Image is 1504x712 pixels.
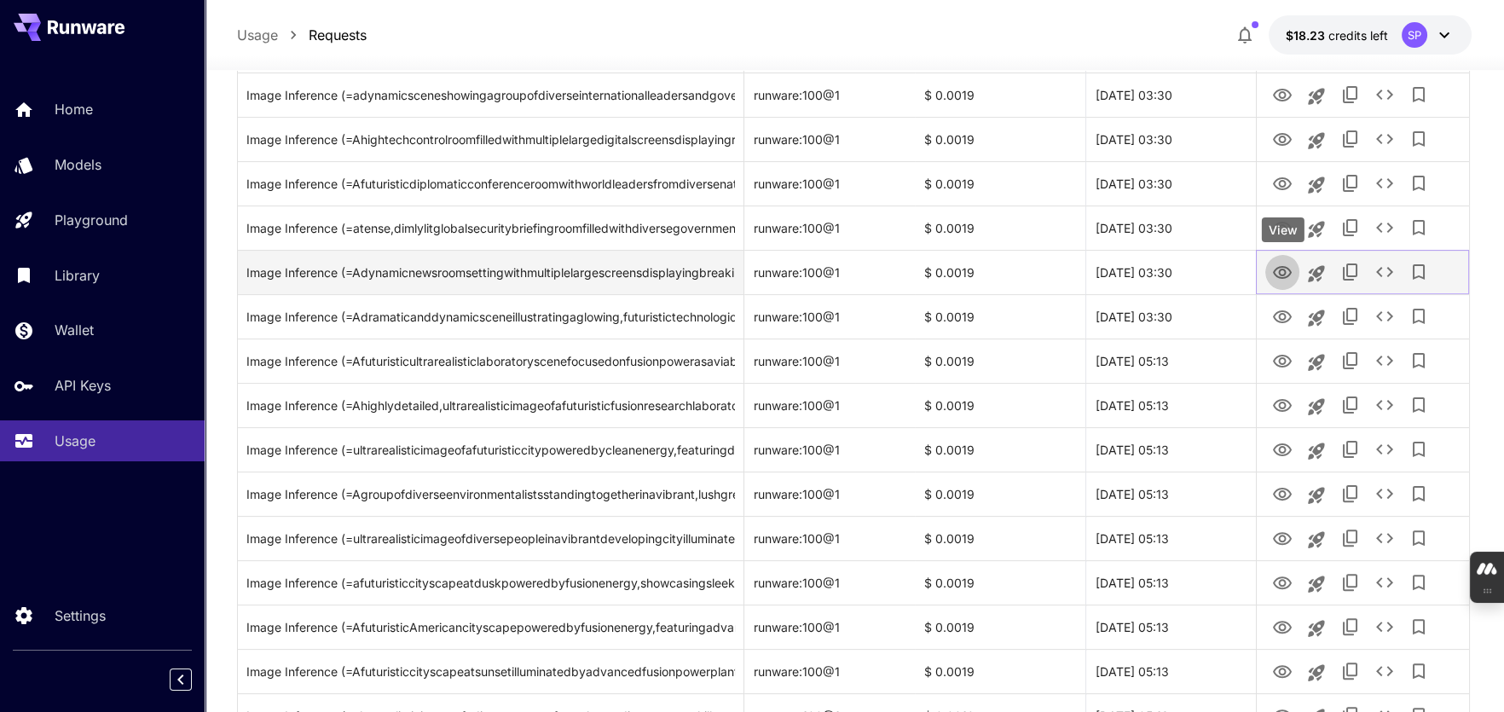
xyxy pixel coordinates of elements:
[1402,78,1436,112] button: Add to library
[1402,344,1436,378] button: Add to library
[1299,523,1333,557] button: Launch in playground
[1333,388,1368,422] button: Copy TaskUUID
[915,294,1085,339] div: $ 0.0019
[744,72,915,117] div: runware:100@1
[1402,565,1436,599] button: Add to library
[1402,255,1436,289] button: Add to library
[1299,434,1333,468] button: Launch in playground
[1085,72,1256,117] div: 22 Sep, 2025 03:30
[744,250,915,294] div: runware:100@1
[1265,520,1299,555] button: View
[246,384,735,427] div: Click to copy prompt
[1333,654,1368,688] button: Copy TaskUUID
[246,118,735,161] div: Click to copy prompt
[1402,432,1436,466] button: Add to library
[744,161,915,205] div: runware:100@1
[1402,521,1436,555] button: Add to library
[1333,255,1368,289] button: Copy TaskUUID
[246,428,735,472] div: Click to copy prompt
[744,205,915,250] div: runware:100@1
[1328,28,1388,43] span: credits left
[1085,117,1256,161] div: 22 Sep, 2025 03:30
[1368,654,1402,688] button: See details
[55,431,95,451] p: Usage
[246,251,735,294] div: Click to copy prompt
[1265,343,1299,378] button: View
[1085,605,1256,649] div: 21 Sep, 2025 05:13
[1333,211,1368,245] button: Copy TaskUUID
[1368,565,1402,599] button: See details
[246,517,735,560] div: Click to copy prompt
[246,206,735,250] div: Click to copy prompt
[1265,609,1299,644] button: View
[1333,565,1368,599] button: Copy TaskUUID
[744,472,915,516] div: runware:100@1
[1402,610,1436,644] button: Add to library
[55,320,94,340] p: Wallet
[915,516,1085,560] div: $ 0.0019
[1265,431,1299,466] button: View
[1265,653,1299,688] button: View
[55,99,93,119] p: Home
[1333,122,1368,156] button: Copy TaskUUID
[237,25,367,45] nav: breadcrumb
[1265,298,1299,333] button: View
[1085,205,1256,250] div: 22 Sep, 2025 03:30
[744,294,915,339] div: runware:100@1
[1333,610,1368,644] button: Copy TaskUUID
[744,605,915,649] div: runware:100@1
[55,375,111,396] p: API Keys
[915,205,1085,250] div: $ 0.0019
[1299,79,1333,113] button: Launch in playground
[744,427,915,472] div: runware:100@1
[1299,168,1333,202] button: Launch in playground
[1368,610,1402,644] button: See details
[1299,212,1333,246] button: Launch in playground
[915,472,1085,516] div: $ 0.0019
[744,383,915,427] div: runware:100@1
[915,72,1085,117] div: $ 0.0019
[915,383,1085,427] div: $ 0.0019
[1085,472,1256,516] div: 21 Sep, 2025 05:13
[1368,78,1402,112] button: See details
[1299,611,1333,645] button: Launch in playground
[55,154,101,175] p: Models
[309,25,367,45] p: Requests
[1265,387,1299,422] button: View
[1085,560,1256,605] div: 21 Sep, 2025 05:13
[246,650,735,693] div: Click to copy prompt
[1333,299,1368,333] button: Copy TaskUUID
[246,472,735,516] div: Click to copy prompt
[915,560,1085,605] div: $ 0.0019
[915,339,1085,383] div: $ 0.0019
[1265,77,1299,112] button: View
[1265,121,1299,156] button: View
[915,605,1085,649] div: $ 0.0019
[1368,122,1402,156] button: See details
[744,117,915,161] div: runware:100@1
[237,25,278,45] a: Usage
[1085,383,1256,427] div: 21 Sep, 2025 05:13
[915,649,1085,693] div: $ 0.0019
[1299,567,1333,601] button: Launch in playground
[246,339,735,383] div: Click to copy prompt
[246,162,735,205] div: Click to copy prompt
[1269,15,1472,55] button: $18.2317SP
[1299,257,1333,291] button: Launch in playground
[1085,427,1256,472] div: 21 Sep, 2025 05:13
[915,117,1085,161] div: $ 0.0019
[1286,26,1388,44] div: $18.2317
[1333,344,1368,378] button: Copy TaskUUID
[246,605,735,649] div: Click to copy prompt
[1333,166,1368,200] button: Copy TaskUUID
[1368,477,1402,511] button: See details
[170,669,192,691] button: Collapse sidebar
[1368,299,1402,333] button: See details
[1085,649,1256,693] div: 21 Sep, 2025 05:13
[915,250,1085,294] div: $ 0.0019
[1299,345,1333,379] button: Launch in playground
[1333,521,1368,555] button: Copy TaskUUID
[1299,301,1333,335] button: Launch in playground
[1402,299,1436,333] button: Add to library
